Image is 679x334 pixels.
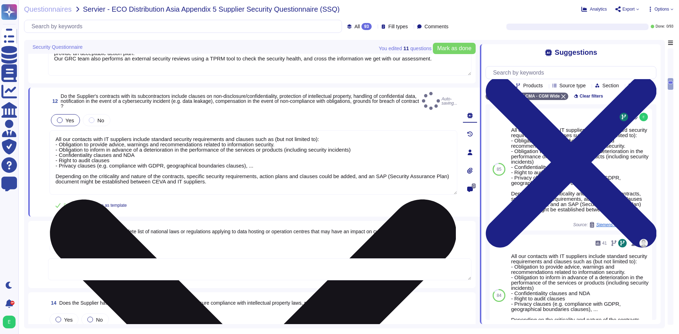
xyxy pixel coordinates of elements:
span: 84 [497,293,501,298]
input: Search by keywords [28,20,342,33]
span: Fill types [388,24,408,29]
span: Auto-saving... [422,92,457,110]
span: 13 [48,229,57,234]
span: Security Questionnaire [33,45,83,49]
span: Options [655,7,669,11]
span: 12 [50,99,58,104]
button: user [1,314,21,330]
span: No [97,117,104,123]
input: Search by keywords [489,66,656,79]
span: Done: [656,25,665,28]
span: Comments [424,24,448,29]
div: 9+ [10,301,14,305]
span: 85 [497,167,501,171]
span: 0 / 93 [667,25,673,28]
span: All [354,24,360,29]
span: Analytics [590,7,607,11]
span: Export [622,7,635,11]
img: user [639,113,648,121]
span: 0 [472,183,476,188]
span: 14 [48,300,57,305]
span: You edited question s [379,46,431,51]
img: user [3,316,16,328]
button: Mark as done [433,43,476,54]
span: Servier - ECO Distribution Asia Appendix 5 Supplier Security Questionnaire (SSQ) [83,6,340,13]
span: Yes [65,117,74,123]
textarea: All our contacts with IT suppliers include standard security requirements and clauses such as (bu... [50,130,457,195]
img: user [639,239,648,247]
div: 93 [361,23,372,30]
span: Questionnaires [24,6,72,13]
button: Analytics [581,6,607,12]
span: Mark as done [437,46,471,51]
b: 11 [404,46,409,51]
span: Do the Supplier's contracts with its subcontractors include clauses on non-disclosure/confidentia... [61,93,419,109]
textarea: We have a TPRM program (Third Party Risk Management) for which all our service providers have to ... [48,34,471,76]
